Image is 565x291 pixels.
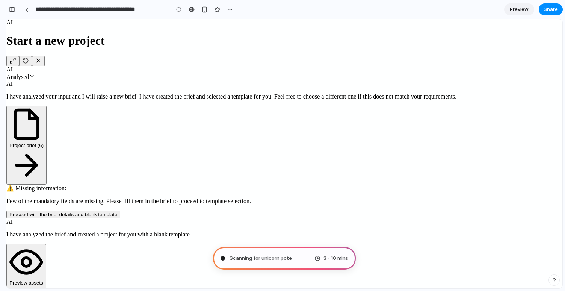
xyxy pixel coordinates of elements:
button: Share [539,3,563,15]
span: Preview [510,6,529,13]
span: Share [544,6,558,13]
a: Preview [504,3,534,15]
span: 3 - 10 mins [323,255,348,262]
span: Scanning for unicorn pote [230,255,292,262]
